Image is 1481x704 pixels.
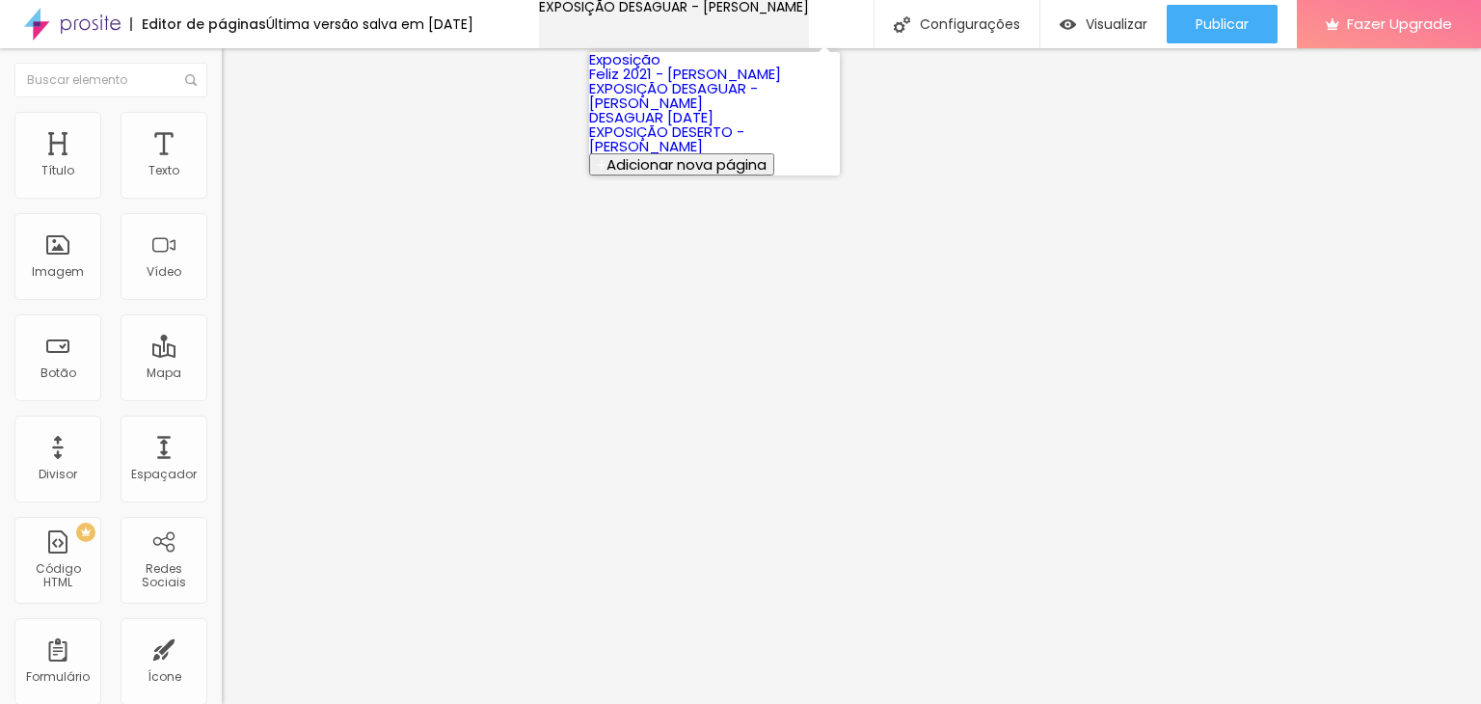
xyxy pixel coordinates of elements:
[266,17,473,31] div: Última versão salva em [DATE]
[589,107,714,127] a: DESAGUAR [DATE]
[1196,16,1249,32] span: Publicar
[1347,15,1452,32] span: Fazer Upgrade
[606,154,767,175] span: Adicionar nova página
[40,366,76,380] div: Botão
[32,265,84,279] div: Imagem
[147,366,181,380] div: Mapa
[589,64,781,84] a: Feliz 2021 - [PERSON_NAME]
[589,49,660,69] a: Exposição
[589,122,744,156] a: EXPOSIÇÃO DESERTO - [PERSON_NAME]
[148,670,181,684] div: Ícone
[1167,5,1278,43] button: Publicar
[1060,16,1076,33] img: view-1.svg
[185,74,197,86] img: Icone
[894,16,910,33] img: Icone
[41,164,74,177] div: Título
[147,265,181,279] div: Vídeo
[1040,5,1167,43] button: Visualizar
[14,63,207,97] input: Buscar elemento
[1086,16,1147,32] span: Visualizar
[26,670,90,684] div: Formulário
[19,562,95,590] div: Código HTML
[125,562,202,590] div: Redes Sociais
[222,48,1481,704] iframe: Editor
[131,468,197,481] div: Espaçador
[148,164,179,177] div: Texto
[39,468,77,481] div: Divisor
[589,153,774,176] button: Adicionar nova página
[589,78,758,113] a: EXPOSIÇÃO DESAGUAR - [PERSON_NAME]
[130,17,266,31] div: Editor de páginas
